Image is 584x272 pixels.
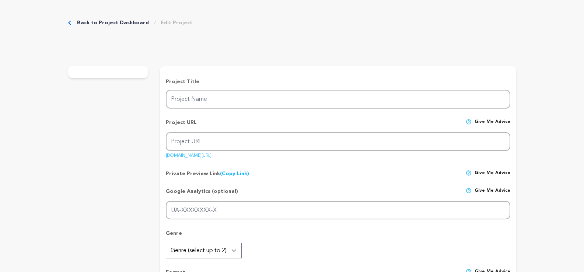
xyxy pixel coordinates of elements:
[166,188,238,201] p: Google Analytics (optional)
[77,19,149,27] a: Back to Project Dashboard
[475,188,510,201] span: Give me advice
[466,170,472,176] img: help-circle.svg
[166,230,510,243] p: Genre
[466,119,472,125] img: help-circle.svg
[166,170,249,177] p: Private Preview Link
[475,119,510,132] span: Give me advice
[166,151,211,158] a: [DOMAIN_NAME][URL]
[166,132,510,151] input: Project URL
[475,170,510,177] span: Give me advice
[161,19,192,27] a: Edit Project
[166,78,510,85] p: Project Title
[166,119,197,132] p: Project URL
[166,90,510,109] input: Project Name
[466,188,472,194] img: help-circle.svg
[220,171,249,176] a: (Copy Link)
[166,201,510,220] input: UA-XXXXXXXX-X
[68,19,192,27] div: Breadcrumb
